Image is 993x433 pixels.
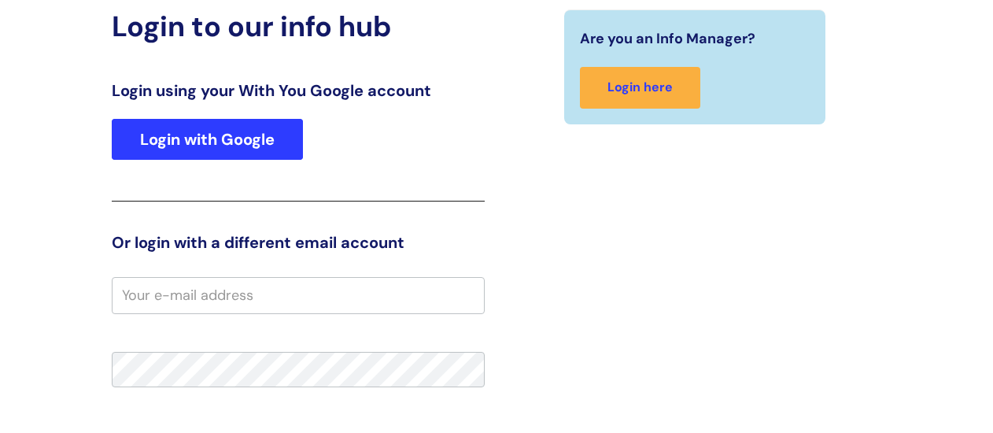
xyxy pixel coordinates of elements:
[112,119,303,160] a: Login with Google
[112,9,485,43] h2: Login to our info hub
[112,81,485,100] h3: Login using your With You Google account
[580,26,755,51] span: Are you an Info Manager?
[580,67,700,109] a: Login here
[112,233,485,252] h3: Or login with a different email account
[112,277,485,313] input: Your e-mail address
